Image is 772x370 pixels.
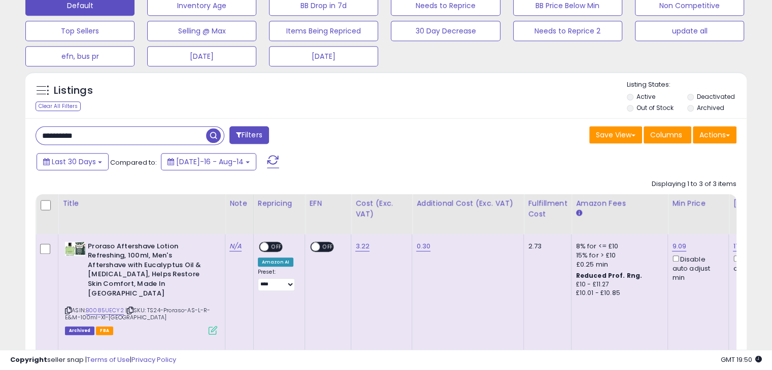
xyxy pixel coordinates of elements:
span: Last 30 Days [52,157,96,167]
button: Top Sellers [25,21,135,41]
a: Privacy Policy [131,355,176,364]
a: Terms of Use [87,355,130,364]
div: Note [229,198,249,209]
button: Filters [229,126,269,144]
span: OFF [268,242,285,251]
img: 41Jp3iO+ZiL._SL40_.jpg [65,242,85,256]
button: Last 30 Days [37,153,109,170]
div: £10.01 - £10.85 [576,289,660,298]
div: Additional Cost (Exc. VAT) [416,198,519,209]
a: 0.30 [416,241,430,251]
div: ASIN: [65,242,217,334]
div: 15% for > £10 [576,251,660,260]
div: 2.73 [528,242,563,251]
a: 17.73 [733,241,748,251]
h5: Listings [54,84,93,98]
p: Listing States: [627,80,747,90]
button: Selling @ Max [147,21,256,41]
b: Reduced Prof. Rng. [576,271,642,280]
div: Min Price [672,198,724,209]
div: Clear All Filters [36,101,81,111]
small: Amazon Fees. [576,209,582,218]
div: Repricing [258,198,301,209]
label: Deactivated [696,92,734,101]
div: Title [62,198,221,209]
span: FBA [96,326,113,335]
div: EFN [309,198,347,209]
span: [DATE]-16 - Aug-14 [176,157,244,167]
div: Preset: [258,269,297,291]
button: Columns [644,126,691,143]
div: Amazon AI [258,257,293,267]
div: £0.25 min [576,260,660,269]
span: | SKU: TS24-Proraso-AS-L-R-E&M-100ml-X1-[GEOGRAPHIC_DATA] [65,306,211,321]
div: Displaying 1 to 3 of 3 items [652,179,736,189]
label: Out of Stock [636,103,674,112]
span: OFF [320,242,337,251]
button: Needs to Reprice 2 [513,21,622,41]
button: efn, bus pr [25,46,135,66]
div: seller snap | | [10,355,176,365]
label: Archived [696,103,724,112]
a: 9.09 [672,241,686,251]
div: Fulfillment Cost [528,198,567,219]
button: Actions [693,126,736,143]
button: [DATE]-16 - Aug-14 [161,153,256,170]
a: 3.22 [355,241,370,251]
button: 30 Day Decrease [391,21,500,41]
div: Disable auto adjust min [672,253,721,283]
div: Amazon Fees [576,198,663,209]
a: B0085UECY2 [86,306,124,315]
label: Active [636,92,655,101]
span: Listings that have been deleted from Seller Central [65,326,94,335]
span: Columns [650,130,682,140]
div: Cost (Exc. VAT) [355,198,408,219]
span: Compared to: [110,158,157,167]
button: update all [635,21,744,41]
button: Save View [589,126,642,143]
strong: Copyright [10,355,47,364]
div: 8% for <= £10 [576,242,660,251]
b: Proraso Aftershave Lotion Refreshing, 100ml, Men's Aftershave with Eucalyptus Oil & [MEDICAL_DATA... [88,242,211,301]
div: £10 - £11.27 [576,280,660,289]
a: N/A [229,241,242,251]
button: Items Being Repriced [269,21,378,41]
button: [DATE] [147,46,256,66]
button: [DATE] [269,46,378,66]
span: 2025-09-15 19:50 GMT [721,355,762,364]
